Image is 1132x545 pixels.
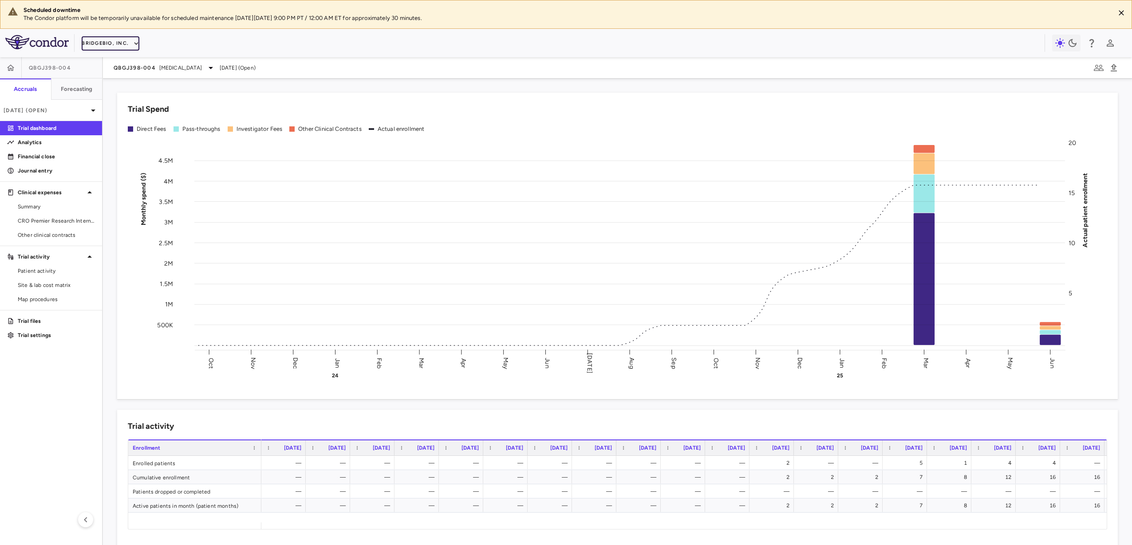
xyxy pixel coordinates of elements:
div: 2 [757,456,789,470]
tspan: 1M [165,301,173,308]
div: — [314,456,346,470]
span: [DATE] [461,445,479,451]
div: 2 [757,498,789,513]
text: Apr [964,358,972,368]
h6: Accruals [14,85,37,93]
div: — [536,484,568,498]
text: Sep [670,357,678,369]
div: 7 [891,470,923,484]
div: Patients dropped or completed [128,484,261,498]
span: [MEDICAL_DATA] [159,64,202,72]
span: [DATE] [506,445,523,451]
div: Enrolled patients [128,456,261,470]
text: [DATE] [586,353,593,373]
div: — [358,456,390,470]
text: Mar [418,357,425,368]
div: 2 [802,498,834,513]
text: Nov [754,357,761,369]
div: — [713,470,745,484]
div: — [536,456,568,470]
div: 12 [979,498,1011,513]
div: — [314,498,346,513]
div: — [1068,456,1100,470]
div: — [846,456,878,470]
div: 16 [1068,470,1100,484]
span: [DATE] [284,445,301,451]
span: QBGJ398-004 [29,64,71,71]
text: Feb [880,357,888,368]
span: [DATE] [728,445,745,451]
p: Financial close [18,153,95,161]
text: Aug [628,357,635,369]
span: [DATE] [595,445,612,451]
div: — [624,456,656,470]
div: — [624,470,656,484]
span: [DATE] [1083,445,1100,451]
span: Enrollment [133,445,161,451]
text: Jun [544,358,551,368]
text: Jan [838,358,846,368]
div: — [402,498,434,513]
div: — [491,470,523,484]
text: 24 [332,372,339,379]
div: — [713,498,745,513]
div: — [491,498,523,513]
text: Dec [796,357,804,369]
p: Trial settings [18,331,95,339]
span: CRO Premier Research International [18,217,95,225]
tspan: 15 [1069,189,1075,197]
text: Oct [712,357,720,368]
span: QBGJ398-004 [114,64,156,71]
text: May [1006,357,1014,369]
div: 4 [1024,456,1056,470]
div: Investigator Fees [237,125,283,133]
span: [DATE] [373,445,390,451]
div: — [358,498,390,513]
div: — [757,484,789,498]
div: 2 [846,470,878,484]
tspan: 10 [1069,239,1075,247]
div: 2 [802,470,834,484]
div: 8 [935,470,967,484]
div: — [580,470,612,484]
tspan: 20 [1069,139,1076,147]
tspan: 4.5M [158,157,173,165]
span: Map procedures [18,295,95,303]
span: Summary [18,203,95,211]
p: The Condor platform will be temporarily unavailable for scheduled maintenance [DATE][DATE] 9:00 P... [24,14,1108,22]
h6: Trial activity [128,420,174,432]
div: — [269,456,301,470]
text: Oct [207,357,215,368]
text: Nov [249,357,257,369]
tspan: 3M [164,219,173,226]
text: May [502,357,509,369]
div: — [314,484,346,498]
span: Other clinical contracts [18,231,95,239]
tspan: 5 [1069,290,1072,297]
span: [DATE] [328,445,346,451]
div: — [358,470,390,484]
div: — [1068,484,1100,498]
div: — [402,456,434,470]
tspan: Monthly spend ($) [140,173,147,225]
div: — [891,484,923,498]
span: [DATE] [639,445,656,451]
div: — [713,456,745,470]
div: 8 [935,498,967,513]
tspan: 2.5M [159,239,173,247]
span: [DATE] [905,445,923,451]
span: [DATE] [816,445,834,451]
span: Patient activity [18,267,95,275]
div: — [269,484,301,498]
tspan: 2M [164,259,173,267]
tspan: Actual patient enrollment [1081,173,1089,247]
div: — [447,470,479,484]
div: 2 [846,498,878,513]
button: Close [1115,6,1128,20]
h6: Trial Spend [128,103,169,115]
tspan: 3.5M [159,198,173,205]
span: Site & lab cost matrix [18,281,95,289]
text: Apr [460,358,467,368]
div: — [358,484,390,498]
img: logo-full-SnFGN8VE.png [5,35,69,49]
